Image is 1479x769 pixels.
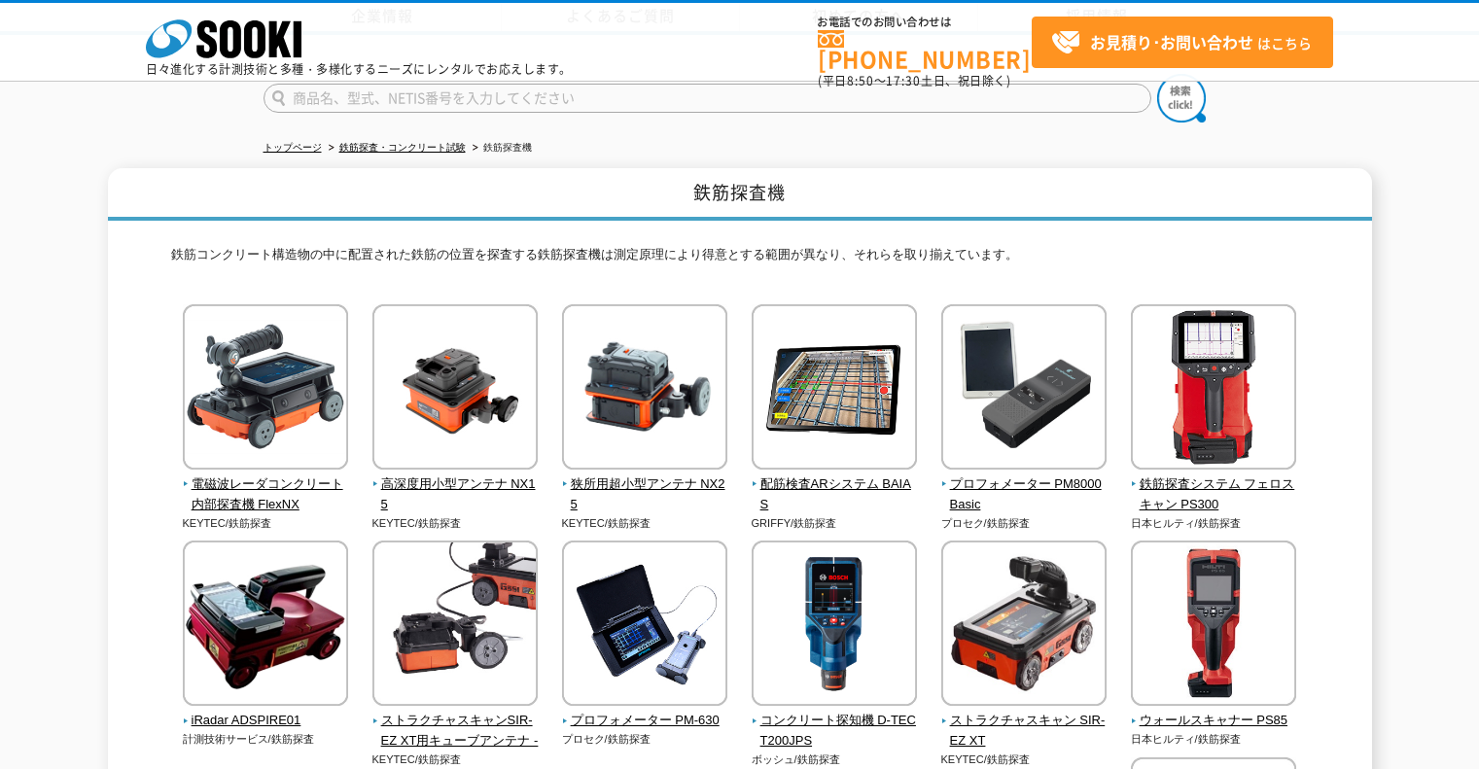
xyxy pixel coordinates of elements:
[1131,711,1297,731] span: ウォールスキャナー PS85
[818,72,1010,89] span: (平日 ～ 土日、祝日除く)
[941,693,1108,752] a: ストラクチャスキャン SIR-EZ XT
[847,72,874,89] span: 8:50
[1131,304,1296,474] img: 鉄筋探査システム フェロスキャン PS300
[1131,515,1297,532] p: 日本ヒルティ/鉄筋探査
[108,168,1372,222] h1: 鉄筋探査機
[183,731,349,748] p: 計測技術サービス/鉄筋探査
[562,731,728,748] p: プロセク/鉄筋探査
[183,541,348,711] img: iRadar ADSPIRE01
[941,711,1108,752] span: ストラクチャスキャン SIR-EZ XT
[183,474,349,515] span: 電磁波レーダコンクリート内部探査機 FlexNX
[886,72,921,89] span: 17:30
[1032,17,1333,68] a: お見積り･お問い合わせはこちら
[1131,474,1297,515] span: 鉄筋探査システム フェロスキャン PS300
[562,474,728,515] span: 狭所用超小型アンテナ NX25
[562,304,727,474] img: 狭所用超小型アンテナ NX25
[183,456,349,514] a: 電磁波レーダコンクリート内部探査機 FlexNX
[372,304,538,474] img: 高深度用小型アンテナ NX15
[372,515,539,532] p: KEYTEC/鉄筋探査
[752,515,918,532] p: GRIFFY/鉄筋探査
[752,693,918,752] a: コンクリート探知機 D-TECT200JPS
[941,304,1107,474] img: プロフォメーター PM8000Basic
[1131,693,1297,732] a: ウォールスキャナー PS85
[752,752,918,768] p: ボッシュ/鉄筋探査
[562,693,728,732] a: プロフォメーター PM-630
[372,693,539,752] a: ストラクチャスキャンSIR-EZ XT用キューブアンテナ -
[1051,28,1312,57] span: はこちら
[372,474,539,515] span: 高深度用小型アンテナ NX15
[562,515,728,532] p: KEYTEC/鉄筋探査
[264,84,1151,113] input: 商品名、型式、NETIS番号を入力してください
[818,30,1032,70] a: [PHONE_NUMBER]
[752,456,918,514] a: 配筋検査ARシステム BAIAS
[562,541,727,711] img: プロフォメーター PM-630
[941,541,1107,711] img: ストラクチャスキャン SIR-EZ XT
[752,541,917,711] img: コンクリート探知機 D-TECT200JPS
[818,17,1032,28] span: お電話でのお問い合わせは
[1131,456,1297,514] a: 鉄筋探査システム フェロスキャン PS300
[146,63,572,75] p: 日々進化する計測技術と多種・多様化するニーズにレンタルでお応えします。
[752,474,918,515] span: 配筋検査ARシステム BAIAS
[183,515,349,532] p: KEYTEC/鉄筋探査
[562,456,728,514] a: 狭所用超小型アンテナ NX25
[372,456,539,514] a: 高深度用小型アンテナ NX15
[264,142,322,153] a: トップページ
[372,752,539,768] p: KEYTEC/鉄筋探査
[1157,74,1206,122] img: btn_search.png
[372,711,539,752] span: ストラクチャスキャンSIR-EZ XT用キューブアンテナ -
[1131,541,1296,711] img: ウォールスキャナー PS85
[183,304,348,474] img: 電磁波レーダコンクリート内部探査機 FlexNX
[941,515,1108,532] p: プロセク/鉄筋探査
[941,456,1108,514] a: プロフォメーター PM8000Basic
[562,711,728,731] span: プロフォメーター PM-630
[752,304,917,474] img: 配筋検査ARシステム BAIAS
[1090,30,1253,53] strong: お見積り･お問い合わせ
[941,474,1108,515] span: プロフォメーター PM8000Basic
[171,245,1309,275] p: 鉄筋コンクリート構造物の中に配置された鉄筋の位置を探査する鉄筋探査機は測定原理により得意とする範囲が異なり、それらを取り揃えています。
[469,138,532,158] li: 鉄筋探査機
[941,752,1108,768] p: KEYTEC/鉄筋探査
[183,693,349,732] a: iRadar ADSPIRE01
[372,541,538,711] img: ストラクチャスキャンSIR-EZ XT用キューブアンテナ -
[339,142,466,153] a: 鉄筋探査・コンクリート試験
[1131,731,1297,748] p: 日本ヒルティ/鉄筋探査
[752,711,918,752] span: コンクリート探知機 D-TECT200JPS
[183,711,349,731] span: iRadar ADSPIRE01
